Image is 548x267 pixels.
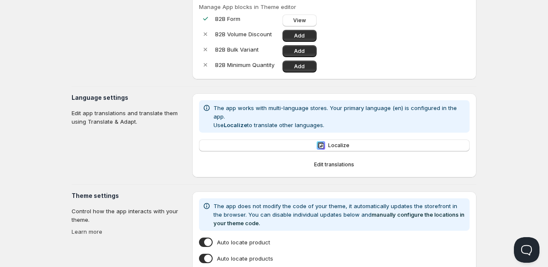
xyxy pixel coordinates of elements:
p: B2B Form [215,15,279,23]
p: Manage App blocks in Theme editor [199,3,470,11]
span: Edit translations [314,161,354,168]
b: Localize [224,122,247,128]
p: Control how the app interacts with your theme. [72,207,185,224]
p: B2B Bulk Variant [215,45,279,54]
span: Add [294,32,305,39]
h3: Theme settings [72,192,185,200]
span: Auto locate product [217,238,270,247]
p: The app works with multi-language stores. Your primary language (en) is configured in the app. Us... [213,104,466,129]
span: Auto locate products [217,254,273,263]
a: Add [283,30,317,42]
a: Add [283,61,317,73]
span: Add [294,63,305,70]
p: The app does not modify the code of your theme, it automatically updates the storefront in the br... [213,202,466,227]
img: Localize [317,141,325,150]
p: B2B Minimum Quantity [215,61,279,69]
span: View [293,17,306,24]
p: B2B Volume Discount [215,30,279,38]
a: manually configure the locations in your theme code. [213,211,464,226]
span: Add [294,48,305,55]
iframe: Help Scout Beacon - Open [514,237,539,263]
a: View [283,15,317,26]
span: Localize [328,142,349,149]
a: Add [283,45,317,57]
p: Edit app translations and translate them using Translate & Adapt. [72,109,185,126]
h3: Language settings [72,93,185,102]
button: LocalizeLocalize [199,139,470,151]
button: Edit translations [199,159,470,171]
a: Learn more [72,228,102,235]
